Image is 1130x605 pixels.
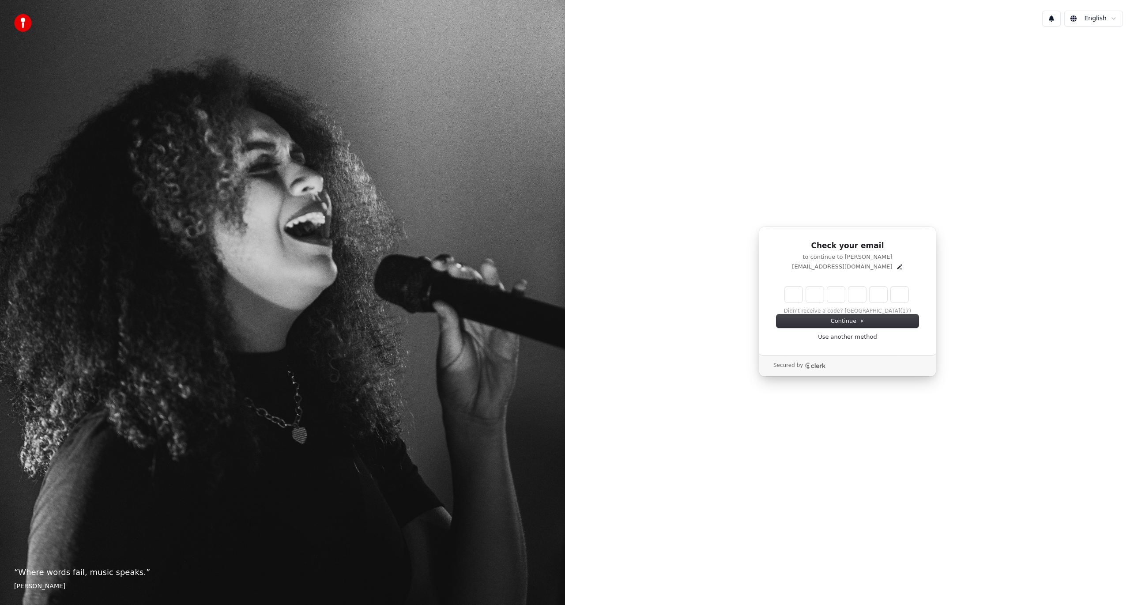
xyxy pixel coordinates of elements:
[785,287,802,302] input: Enter verification code. Digit 1
[848,287,866,302] input: Digit 4
[773,362,803,369] p: Secured by
[776,253,919,261] p: to continue to [PERSON_NAME]
[891,287,908,302] input: Digit 6
[776,314,919,328] button: Continue
[776,241,919,251] h1: Check your email
[806,287,824,302] input: Digit 2
[896,263,903,270] button: Edit
[870,287,887,302] input: Digit 5
[14,582,551,591] footer: [PERSON_NAME]
[792,263,892,271] p: [EMAIL_ADDRESS][DOMAIN_NAME]
[783,285,910,304] div: Verification code input
[14,14,32,32] img: youka
[831,317,864,325] span: Continue
[14,566,551,579] p: “ Where words fail, music speaks. ”
[827,287,845,302] input: Digit 3
[805,363,826,369] a: Clerk logo
[818,333,877,341] a: Use another method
